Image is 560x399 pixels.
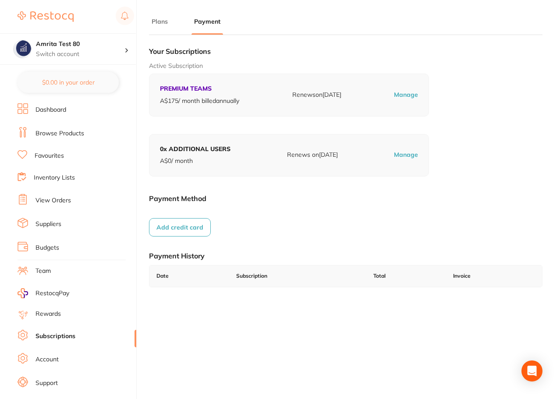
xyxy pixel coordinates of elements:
[160,85,239,93] p: PREMIUM TEAMS
[149,18,170,26] button: Plans
[149,62,542,71] p: Active Subscription
[229,265,366,287] td: Subscription
[34,173,75,182] a: Inventory Lists
[160,145,230,154] p: 0 x ADDITIONAL USERS
[149,47,542,56] h1: Your Subscriptions
[35,244,59,252] a: Budgets
[160,157,230,166] p: A$ 0 / month
[149,194,542,203] h1: Payment Method
[366,265,446,287] td: Total
[18,288,28,298] img: RestocqPay
[149,218,211,237] button: Add credit card
[191,18,223,26] button: Payment
[35,379,58,388] a: Support
[394,91,418,99] p: Manage
[35,267,51,275] a: Team
[18,7,74,27] a: Restocq Logo
[521,360,542,381] div: Open Intercom Messenger
[35,196,71,205] a: View Orders
[446,265,542,287] td: Invoice
[35,310,61,318] a: Rewards
[149,265,229,287] td: Date
[35,152,64,160] a: Favourites
[292,91,341,99] p: Renews on [DATE]
[35,332,75,341] a: Subscriptions
[35,289,69,298] span: RestocqPay
[18,11,74,22] img: Restocq Logo
[35,220,61,229] a: Suppliers
[149,251,542,260] h1: Payment History
[35,129,84,138] a: Browse Products
[18,72,119,93] button: $0.00 in your order
[18,288,69,298] a: RestocqPay
[287,151,338,159] p: Renews on [DATE]
[36,50,124,59] p: Switch account
[35,106,66,114] a: Dashboard
[36,40,124,49] h4: Amrita Test 80
[35,355,59,364] a: Account
[160,97,239,106] p: A$ 175 / month billed annually
[14,40,31,58] img: Amrita Test 80
[394,151,418,159] p: Manage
